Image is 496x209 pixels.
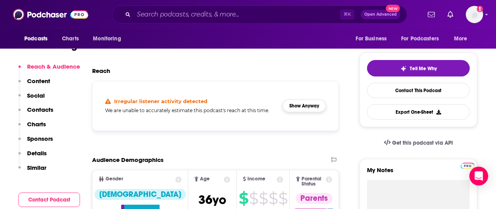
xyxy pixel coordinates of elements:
[18,63,80,77] button: Reach & Audience
[364,13,397,16] span: Open Advanced
[469,167,488,185] div: Open Intercom Messenger
[396,31,450,46] button: open menu
[94,189,186,200] div: [DEMOGRAPHIC_DATA]
[461,163,474,169] img: Podchaser Pro
[18,92,45,106] button: Social
[449,31,477,46] button: open menu
[27,135,53,142] p: Sponsors
[278,192,287,205] span: $
[18,77,50,92] button: Content
[386,5,400,12] span: New
[340,9,354,20] span: ⌘ K
[401,33,439,44] span: For Podcasters
[27,120,46,128] p: Charts
[87,31,131,46] button: open menu
[410,65,437,72] span: Tell Me Why
[466,6,483,23] img: User Profile
[134,8,340,21] input: Search podcasts, credits, & more...
[444,8,456,21] a: Show notifications dropdown
[425,8,438,21] a: Show notifications dropdown
[367,104,470,120] button: Export One-Sheet
[367,60,470,76] button: tell me why sparkleTell Me Why
[27,63,80,70] p: Reach & Audience
[239,192,248,205] span: $
[62,33,79,44] span: Charts
[27,92,45,99] p: Social
[198,192,226,207] span: 36 yo
[392,140,453,146] span: Get this podcast via API
[466,6,483,23] span: Logged in as KTMSseat4
[283,100,326,112] button: Show Anyway
[247,176,265,182] span: Income
[27,77,50,85] p: Content
[400,65,407,72] img: tell me why sparkle
[105,107,276,113] h5: We are unable to accurately estimate this podcast's reach at this time.
[114,98,207,104] h4: Irregular listener activity detected
[461,162,474,169] a: Pro website
[18,120,46,135] button: Charts
[57,31,84,46] a: Charts
[367,83,470,98] a: Contact This Podcast
[361,10,400,19] button: Open AdvancedNew
[18,106,53,120] button: Contacts
[356,33,387,44] span: For Business
[296,193,332,204] div: Parents
[27,106,53,113] p: Contacts
[18,193,80,207] button: Contact Podcast
[27,164,46,171] p: Similar
[367,166,470,180] label: My Notes
[18,149,47,164] button: Details
[92,67,110,75] h2: Reach
[477,6,483,12] svg: Add a profile image
[249,192,258,205] span: $
[200,176,210,182] span: Age
[454,33,467,44] span: More
[259,192,268,205] span: $
[112,5,407,24] div: Search podcasts, credits, & more...
[19,31,58,46] button: open menu
[93,33,121,44] span: Monitoring
[466,6,483,23] button: Show profile menu
[269,192,278,205] span: $
[378,133,459,153] a: Get this podcast via API
[24,33,47,44] span: Podcasts
[18,135,53,149] button: Sponsors
[302,176,324,187] span: Parental Status
[105,176,123,182] span: Gender
[27,149,47,157] p: Details
[92,156,164,164] h2: Audience Demographics
[350,31,396,46] button: open menu
[18,164,46,178] button: Similar
[13,7,88,22] img: Podchaser - Follow, Share and Rate Podcasts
